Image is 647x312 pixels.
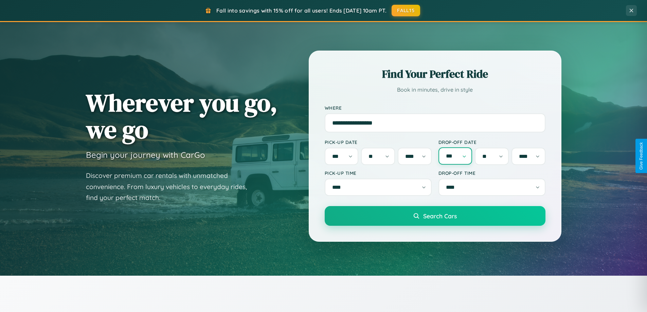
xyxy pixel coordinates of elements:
label: Pick-up Date [325,139,432,145]
span: Fall into savings with 15% off for all users! Ends [DATE] 10am PT. [216,7,387,14]
span: Search Cars [423,212,457,220]
label: Pick-up Time [325,170,432,176]
h3: Begin your journey with CarGo [86,150,205,160]
button: FALL15 [392,5,420,16]
label: Where [325,105,545,111]
label: Drop-off Time [438,170,545,176]
div: Give Feedback [639,142,644,170]
h1: Wherever you go, we go [86,89,277,143]
p: Book in minutes, drive in style [325,85,545,95]
button: Search Cars [325,206,545,226]
h2: Find Your Perfect Ride [325,67,545,81]
p: Discover premium car rentals with unmatched convenience. From luxury vehicles to everyday rides, ... [86,170,256,203]
label: Drop-off Date [438,139,545,145]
